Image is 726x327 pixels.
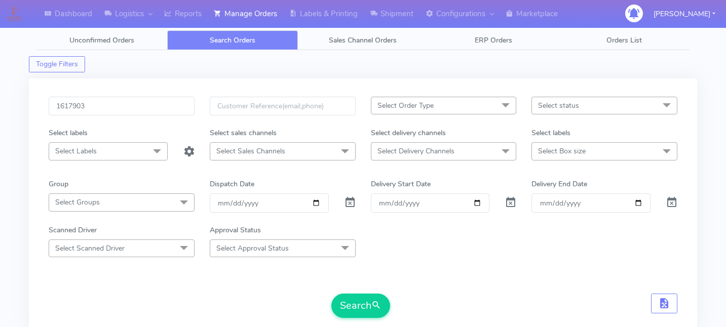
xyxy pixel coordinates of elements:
[646,4,723,24] button: [PERSON_NAME]
[55,243,125,253] span: Select Scanned Driver
[49,128,88,138] label: Select labels
[331,294,390,318] button: Search
[210,128,277,138] label: Select sales channels
[531,128,570,138] label: Select labels
[538,146,586,156] span: Select Box size
[216,146,285,156] span: Select Sales Channels
[55,197,100,207] span: Select Groups
[49,225,97,235] label: Scanned Driver
[531,179,587,189] label: Delivery End Date
[210,179,254,189] label: Dispatch Date
[36,30,690,50] ul: Tabs
[329,35,397,45] span: Sales Channel Orders
[69,35,134,45] span: Unconfirmed Orders
[29,56,85,72] button: Toggle Filters
[216,243,289,253] span: Select Approval Status
[377,146,454,156] span: Select Delivery Channels
[371,179,431,189] label: Delivery Start Date
[538,101,579,110] span: Select status
[49,97,195,115] input: Order Id
[377,101,434,110] span: Select Order Type
[210,35,255,45] span: Search Orders
[606,35,642,45] span: Orders List
[475,35,512,45] span: ERP Orders
[55,146,97,156] span: Select Labels
[210,97,356,115] input: Customer Reference(email,phone)
[371,128,446,138] label: Select delivery channels
[210,225,261,235] label: Approval Status
[49,179,68,189] label: Group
